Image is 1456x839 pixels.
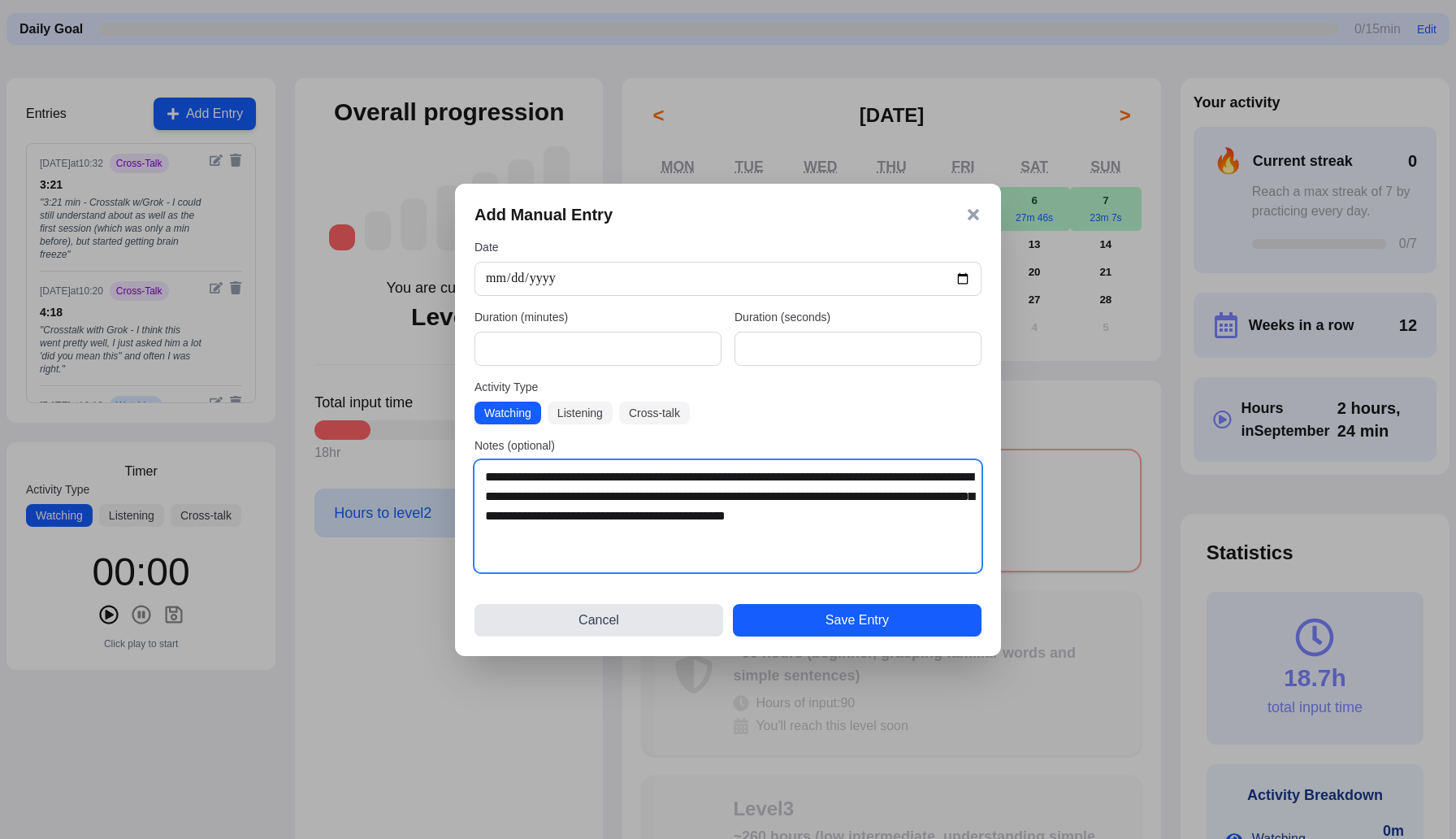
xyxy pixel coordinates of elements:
label: Duration (seconds) [734,309,981,325]
h3: Add Manual Entry [474,203,613,226]
label: Activity Type [474,379,981,395]
label: Notes (optional) [474,437,981,454]
label: Duration (minutes) [474,309,721,325]
button: Cross-talk [619,402,690,424]
button: Listening [548,402,613,424]
button: Watching [474,402,541,424]
button: Cancel [474,604,723,637]
label: Date [474,239,981,255]
button: Save Entry [733,604,981,637]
